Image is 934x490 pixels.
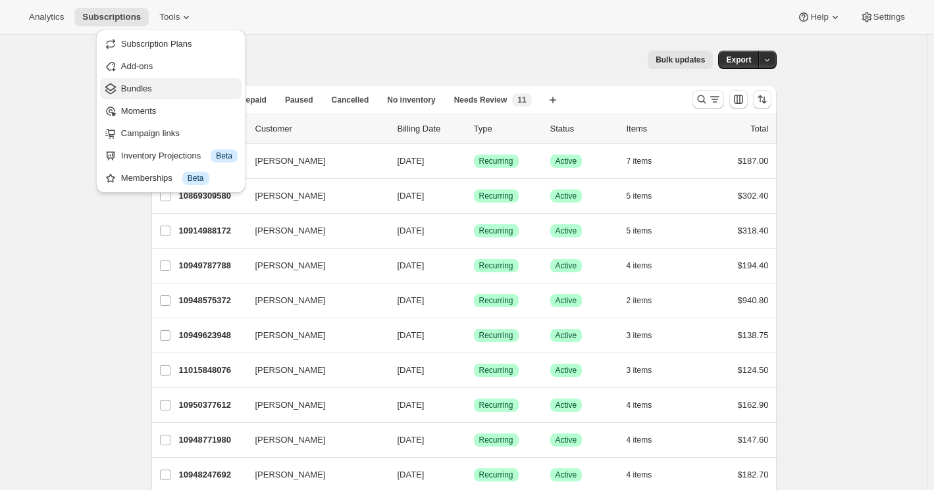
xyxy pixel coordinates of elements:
button: 2 items [627,291,667,310]
button: 3 items [627,326,667,345]
span: Beta [216,151,232,161]
span: Active [556,400,577,410]
p: Status [550,122,616,135]
span: Recurring [479,435,513,445]
span: $940.80 [738,295,769,305]
div: Type [474,122,540,135]
div: 10894213260[PERSON_NAME][DATE]SuccessRecurringSuccessActive7 items$187.00 [179,152,769,170]
div: 10948771980[PERSON_NAME][DATE]SuccessRecurringSuccessActive4 items$147.60 [179,431,769,449]
div: 10948575372[PERSON_NAME][DATE]SuccessRecurringSuccessActive2 items$940.80 [179,291,769,310]
span: Active [556,330,577,341]
span: Beta [188,173,204,184]
button: [PERSON_NAME] [247,395,379,416]
span: $182.70 [738,470,769,479]
span: [PERSON_NAME] [255,364,326,377]
button: Customize table column order and visibility [729,90,748,109]
button: [PERSON_NAME] [247,151,379,172]
button: 4 items [627,466,667,484]
p: 10914988172 [179,224,245,237]
div: 11015848076[PERSON_NAME][DATE]SuccessRecurringSuccessActive3 items$124.50 [179,361,769,380]
span: $318.40 [738,226,769,235]
span: Subscription Plans [121,39,192,49]
span: $302.40 [738,191,769,201]
p: 10948771980 [179,433,245,447]
span: Bundles [121,84,152,93]
button: [PERSON_NAME] [247,185,379,207]
div: 10869309580[PERSON_NAME][DATE]SuccessRecurringSuccessActive5 items$302.40 [179,187,769,205]
button: Subscription Plans [100,34,242,55]
div: IDCustomerBilling DateTypeStatusItemsTotal [179,122,769,135]
span: Active [556,295,577,306]
span: $138.75 [738,330,769,340]
span: No inventory [387,95,435,105]
span: [DATE] [398,191,425,201]
span: [PERSON_NAME] [255,399,326,412]
span: 4 items [627,400,652,410]
button: Settings [852,8,913,26]
span: $124.50 [738,365,769,375]
span: Subscriptions [82,12,141,22]
span: Tools [159,12,180,22]
span: [DATE] [398,400,425,410]
p: 10950377612 [179,399,245,412]
div: 10950377612[PERSON_NAME][DATE]SuccessRecurringSuccessActive4 items$162.90 [179,396,769,414]
span: Paused [285,95,313,105]
button: Moments [100,101,242,122]
span: Campaign links [121,128,180,138]
button: [PERSON_NAME] [247,255,379,276]
span: Add-ons [121,61,153,71]
div: Items [627,122,692,135]
span: [PERSON_NAME] [255,224,326,237]
span: [DATE] [398,435,425,445]
span: 3 items [627,365,652,376]
button: Export [718,51,759,69]
button: Inventory Projections [100,145,242,166]
span: 5 items [627,191,652,201]
span: [DATE] [398,156,425,166]
span: Recurring [479,295,513,306]
p: Total [750,122,768,135]
p: 10948575372 [179,294,245,307]
div: 10914988172[PERSON_NAME][DATE]SuccessRecurringSuccessActive5 items$318.40 [179,222,769,240]
p: 10949787788 [179,259,245,272]
span: [DATE] [398,226,425,235]
span: Moments [121,106,156,116]
button: Bulk updates [648,51,713,69]
span: [DATE] [398,470,425,479]
button: Add-ons [100,56,242,77]
span: Export [726,55,751,65]
span: Recurring [479,330,513,341]
span: Cancelled [332,95,369,105]
button: 5 items [627,187,667,205]
p: 10948247692 [179,468,245,481]
span: [DATE] [398,365,425,375]
span: [DATE] [398,330,425,340]
button: [PERSON_NAME] [247,464,379,485]
button: Campaign links [100,123,242,144]
span: Recurring [479,156,513,166]
span: Active [556,365,577,376]
button: 4 items [627,431,667,449]
div: 10949787788[PERSON_NAME][DATE]SuccessRecurringSuccessActive4 items$194.40 [179,257,769,275]
button: [PERSON_NAME] [247,290,379,311]
span: Active [556,260,577,271]
span: Settings [873,12,905,22]
span: $187.00 [738,156,769,166]
span: Needs Review [454,95,507,105]
p: 10949623948 [179,329,245,342]
span: Recurring [479,226,513,236]
span: Active [556,156,577,166]
span: 7 items [627,156,652,166]
span: Recurring [479,400,513,410]
div: Inventory Projections [121,149,238,162]
button: Memberships [100,168,242,189]
span: 4 items [627,470,652,480]
span: Active [556,435,577,445]
span: [PERSON_NAME] [255,189,326,203]
button: Sort the results [753,90,771,109]
button: Help [789,8,849,26]
p: Customer [255,122,387,135]
button: Analytics [21,8,72,26]
span: [PERSON_NAME] [255,468,326,481]
p: Billing Date [398,122,463,135]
